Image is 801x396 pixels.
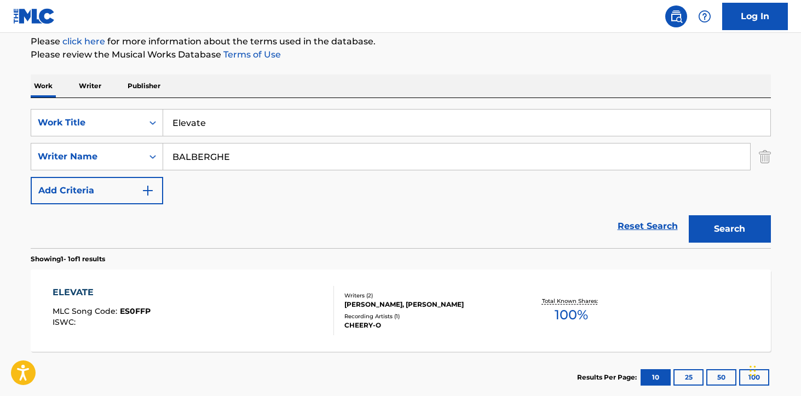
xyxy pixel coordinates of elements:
[53,317,78,327] span: ISWC :
[344,320,510,330] div: CHEERY-O
[124,74,164,97] p: Publisher
[120,306,151,316] span: ES0FFP
[53,306,120,316] span: MLC Song Code :
[13,8,55,24] img: MLC Logo
[739,369,769,386] button: 100
[746,343,801,396] iframe: Chat Widget
[706,369,736,386] button: 50
[53,286,151,299] div: ELEVATE
[689,215,771,243] button: Search
[344,291,510,300] div: Writers ( 2 )
[62,36,105,47] a: click here
[38,116,136,129] div: Work Title
[698,10,711,23] img: help
[577,372,639,382] p: Results Per Page:
[555,305,588,325] span: 100 %
[641,369,671,386] button: 10
[141,184,154,197] img: 9d2ae6d4665cec9f34b9.svg
[344,312,510,320] div: Recording Artists ( 1 )
[673,369,704,386] button: 25
[670,10,683,23] img: search
[612,214,683,238] a: Reset Search
[694,5,716,27] div: Help
[750,354,756,387] div: Drag
[542,297,601,305] p: Total Known Shares:
[31,74,56,97] p: Work
[31,109,771,248] form: Search Form
[344,300,510,309] div: [PERSON_NAME], [PERSON_NAME]
[665,5,687,27] a: Public Search
[31,177,163,204] button: Add Criteria
[31,35,771,48] p: Please for more information about the terms used in the database.
[31,48,771,61] p: Please review the Musical Works Database
[76,74,105,97] p: Writer
[722,3,788,30] a: Log In
[31,269,771,352] a: ELEVATEMLC Song Code:ES0FFPISWC:Writers (2)[PERSON_NAME], [PERSON_NAME]Recording Artists (1)CHEER...
[38,150,136,163] div: Writer Name
[31,254,105,264] p: Showing 1 - 1 of 1 results
[759,143,771,170] img: Delete Criterion
[221,49,281,60] a: Terms of Use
